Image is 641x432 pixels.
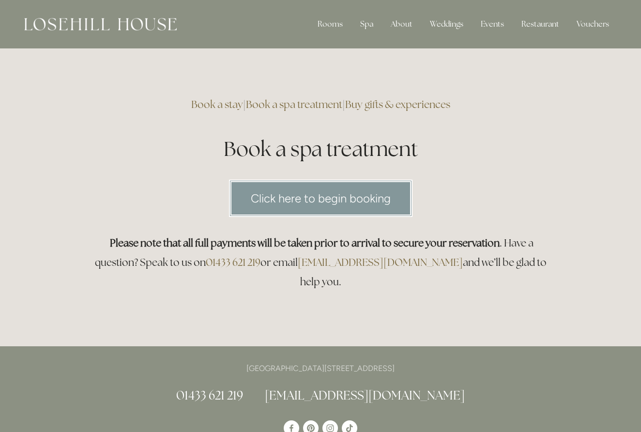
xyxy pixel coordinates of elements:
p: [GEOGRAPHIC_DATA][STREET_ADDRESS] [89,362,552,375]
h3: . Have a question? Speak to us on or email and we’ll be glad to help you. [89,233,552,292]
div: Rooms [310,15,351,34]
a: 01433 621 219 [176,387,243,403]
div: Spa [352,15,381,34]
a: Click here to begin booking [229,180,412,217]
div: Events [473,15,512,34]
h1: Book a spa treatment [89,135,552,163]
a: Buy gifts & experiences [345,98,450,111]
a: 01433 621 219 [206,256,260,269]
h3: | | [89,95,552,114]
img: Losehill House [24,18,177,31]
a: [EMAIL_ADDRESS][DOMAIN_NAME] [265,387,465,403]
a: Book a spa treatment [246,98,342,111]
strong: Please note that all full payments will be taken prior to arrival to secure your reservation [110,236,500,249]
a: Vouchers [569,15,617,34]
div: Weddings [422,15,471,34]
div: About [383,15,420,34]
a: [EMAIL_ADDRESS][DOMAIN_NAME] [298,256,463,269]
a: Book a stay [191,98,243,111]
div: Restaurant [514,15,567,34]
